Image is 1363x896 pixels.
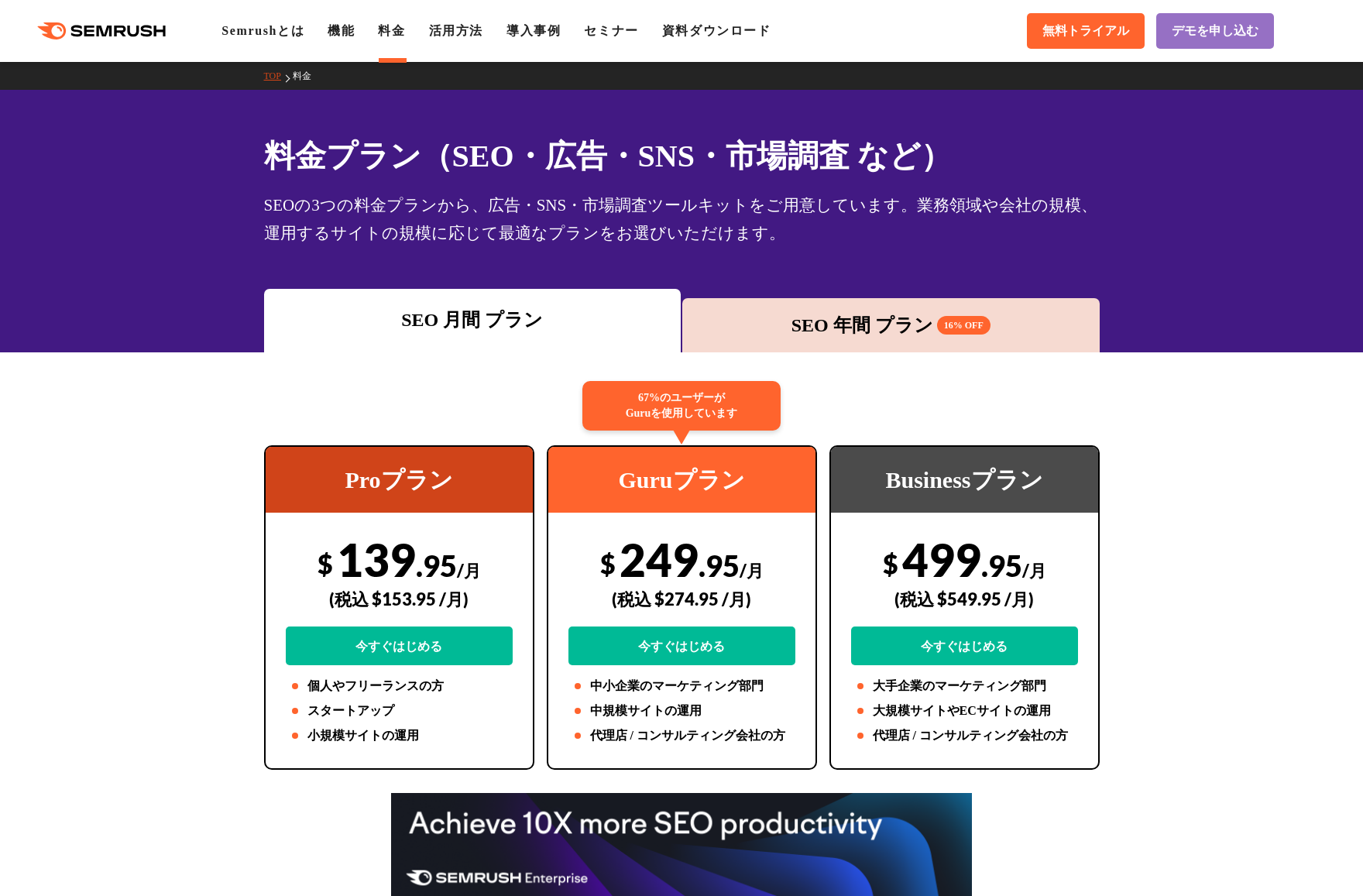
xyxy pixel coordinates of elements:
[600,548,616,579] span: $
[264,70,293,81] a: TOP
[1027,13,1145,49] a: 無料トライアル
[568,726,795,745] li: 代理店 / コンサルティング会社の方
[221,24,304,37] a: Semrushとは
[662,24,771,37] a: 資料ダウンロード
[568,677,795,695] li: 中小企業のマーケティング部門
[318,548,333,579] span: $
[264,133,1100,179] h1: 料金プラン（SEO・広告・SNS・市場調査 など）
[851,532,1078,665] div: 499
[981,548,1022,583] span: .95
[548,447,815,513] div: Guruプラン
[286,572,513,627] div: (税込 $153.95 /月)
[286,726,513,745] li: 小規模サイトの運用
[1042,23,1129,39] span: 無料トライアル
[286,702,513,720] li: スタートアップ
[568,572,795,627] div: (税込 $274.95 /月)
[1172,23,1258,39] span: デモを申し込む
[286,627,513,665] a: 今すぐはじめる
[883,548,898,579] span: $
[831,447,1098,513] div: Businessプラン
[272,306,674,334] div: SEO 月間 プラン
[690,311,1092,339] div: SEO 年間 プラン
[264,191,1100,247] div: SEOの3つの料金プランから、広告・SNS・市場調査ツールキットをご用意しています。業務領域や会社の規模、運用するサイトの規模に応じて最適なプランをお選びいただけます。
[851,702,1078,720] li: 大規模サイトやECサイトの運用
[266,447,533,513] div: Proプラン
[851,677,1078,695] li: 大手企業のマーケティング部門
[568,702,795,720] li: 中規模サイトの運用
[506,24,561,37] a: 導入事例
[851,572,1078,627] div: (税込 $549.95 /月)
[582,381,781,431] div: 67%のユーザーが Guruを使用しています
[416,548,457,583] span: .95
[699,548,740,583] span: .95
[568,627,795,665] a: 今すぐはじめる
[937,316,990,335] span: 16% OFF
[1156,13,1274,49] a: デモを申し込む
[851,726,1078,745] li: 代理店 / コンサルティング会社の方
[568,532,795,665] div: 249
[378,24,405,37] a: 料金
[457,560,481,581] span: /月
[1022,560,1046,581] span: /月
[584,24,638,37] a: セミナー
[286,532,513,665] div: 139
[328,24,355,37] a: 機能
[286,677,513,695] li: 個人やフリーランスの方
[851,627,1078,665] a: 今すぐはじめる
[429,24,483,37] a: 活用方法
[293,70,323,81] a: 料金
[740,560,764,581] span: /月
